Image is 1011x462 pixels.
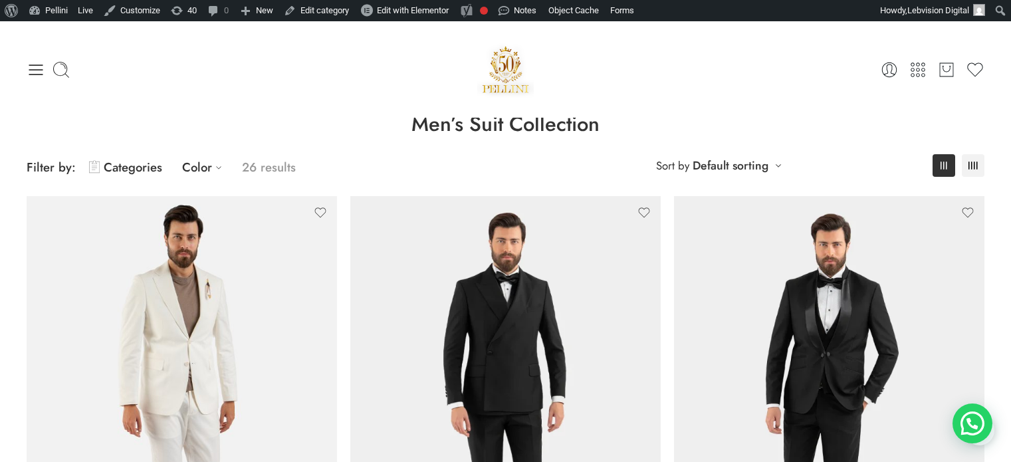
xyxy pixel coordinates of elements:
[89,152,162,183] a: Categories
[880,60,899,79] a: My Account
[937,60,956,79] a: Cart
[693,156,768,175] a: Default sorting
[377,5,449,15] span: Edit with Elementor
[477,41,534,98] a: Pellini -
[966,60,984,79] a: Wishlist
[477,41,534,98] img: Pellini
[480,7,488,15] div: Needs improvement
[182,152,229,183] a: Color
[656,155,689,177] span: Sort by
[27,158,76,176] span: Filter by:
[907,5,969,15] span: Lebvision Digital
[242,152,296,183] p: 26 results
